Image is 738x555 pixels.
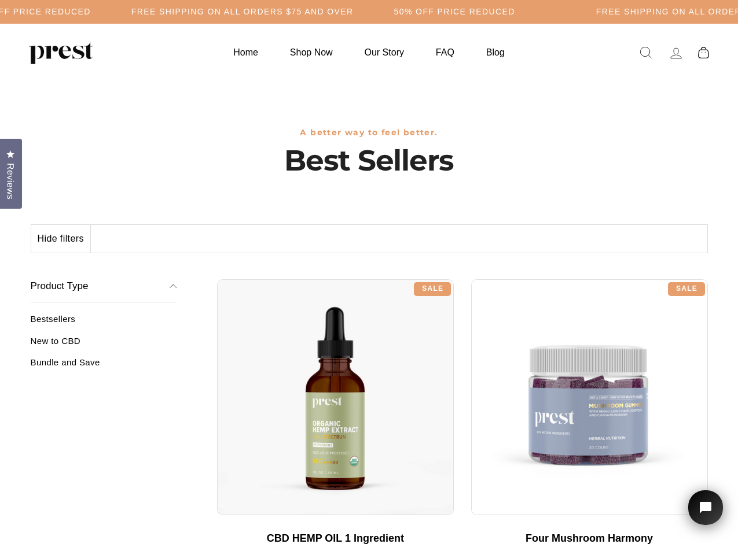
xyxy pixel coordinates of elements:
span: Reviews [3,163,18,199]
ul: Primary [219,41,519,64]
h3: A better way to feel better. [31,128,708,138]
div: Four Mushroom Harmony [483,532,696,545]
a: Our Story [350,41,418,64]
img: PREST ORGANICS [29,41,93,64]
div: Sale [668,282,705,296]
div: CBD HEMP OIL 1 Ingredient [229,532,442,545]
a: Shop Now [276,41,347,64]
a: New to CBD [31,336,177,355]
iframe: Tidio Chat [673,474,738,555]
a: Bestsellers [31,314,177,333]
a: Home [219,41,273,64]
a: Blog [472,41,519,64]
button: Product Type [31,271,177,303]
h5: Free Shipping on all orders $75 and over [131,7,354,17]
a: FAQ [421,41,469,64]
div: Sale [414,282,451,296]
h5: 50% OFF PRICE REDUCED [394,7,515,17]
h1: Best Sellers [31,143,708,178]
button: Hide filters [31,225,91,253]
a: Bundle and Save [31,357,177,376]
